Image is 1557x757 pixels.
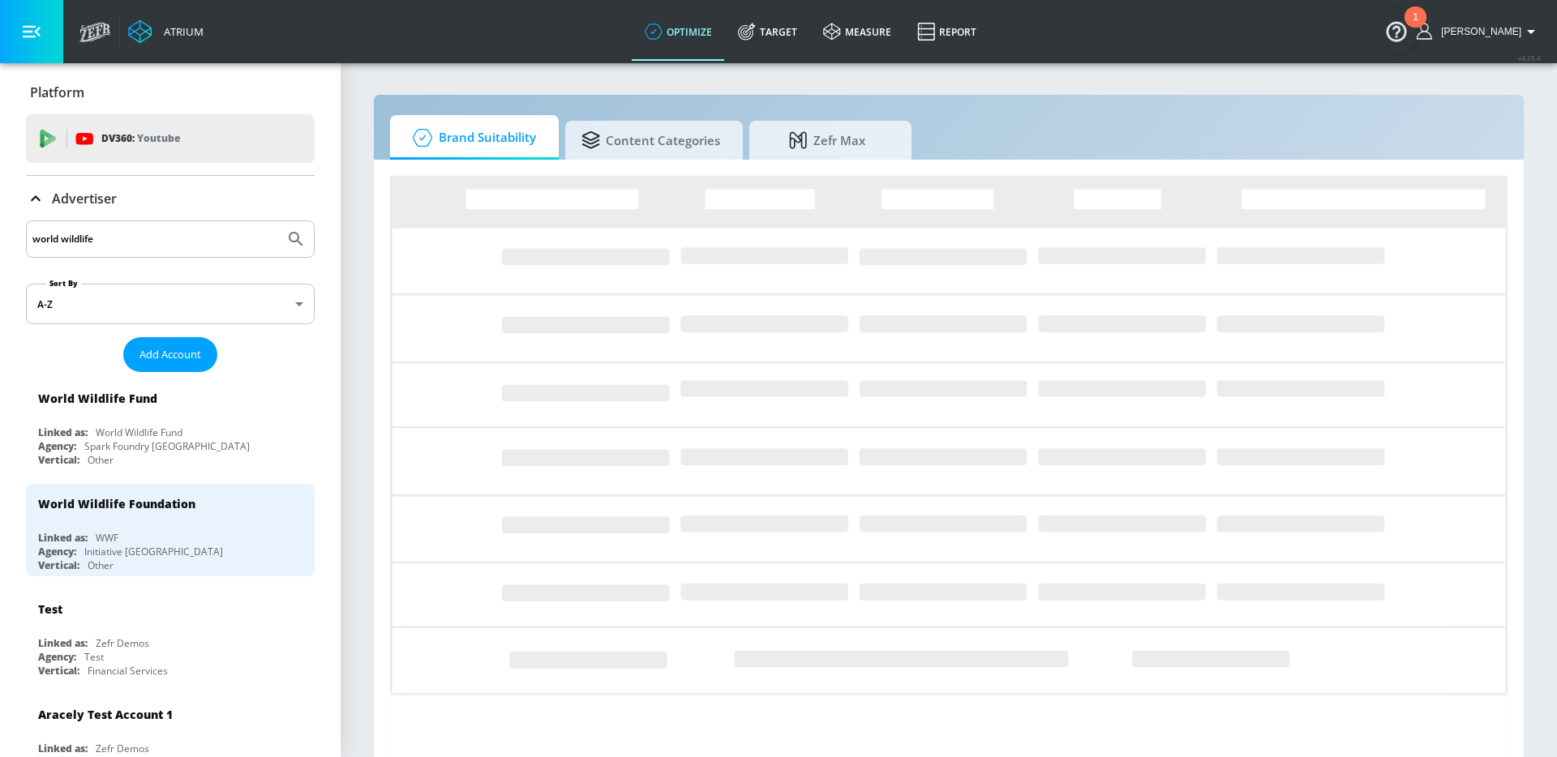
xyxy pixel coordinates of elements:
[139,345,201,364] span: Add Account
[1417,22,1541,41] button: [PERSON_NAME]
[38,531,88,545] div: Linked as:
[38,650,76,664] div: Agency:
[38,742,88,755] div: Linked as:
[904,2,989,61] a: Report
[26,589,315,682] div: TestLinked as:Zefr DemosAgency:TestVertical:Financial Services
[26,284,315,324] div: A-Z
[52,190,117,207] p: Advertiser
[1374,8,1419,53] button: Open Resource Center, 1 new notification
[725,2,810,61] a: Target
[26,176,315,221] div: Advertiser
[1413,17,1418,38] div: 1
[38,601,62,617] div: Test
[30,83,84,101] p: Platform
[1435,26,1521,37] span: login as: anthony.rios@zefr.com
[38,664,79,678] div: Vertical:
[84,650,104,664] div: Test
[38,496,195,511] div: World Wildlife Foundation
[38,391,157,406] div: World Wildlife Fund
[88,453,114,467] div: Other
[38,558,79,572] div: Vertical:
[1518,53,1541,62] span: v 4.25.4
[96,636,149,650] div: Zefr Demos
[157,24,204,39] div: Atrium
[32,229,278,250] input: Search by name
[26,114,315,163] div: DV360: Youtube
[26,378,315,471] div: World Wildlife FundLinked as:World Wildlife FundAgency:Spark Foundry [GEOGRAPHIC_DATA]Vertical:Other
[101,130,180,148] p: DV360:
[632,2,725,61] a: optimize
[406,118,536,157] span: Brand Suitability
[38,636,88,650] div: Linked as:
[84,545,223,558] div: Initiative [GEOGRAPHIC_DATA]
[137,130,180,147] p: Youtube
[38,439,76,453] div: Agency:
[766,121,889,160] span: Zefr Max
[26,70,315,115] div: Platform
[38,426,88,439] div: Linked as:
[278,221,314,257] button: Submit Search
[88,558,114,572] div: Other
[96,426,182,439] div: World Wildlife Fund
[84,439,250,453] div: Spark Foundry [GEOGRAPHIC_DATA]
[38,453,79,467] div: Vertical:
[810,2,904,61] a: measure
[128,19,204,44] a: Atrium
[26,484,315,576] div: World Wildlife FoundationLinked as:WWFAgency:Initiative [GEOGRAPHIC_DATA]Vertical:Other
[88,664,168,678] div: Financial Services
[581,121,720,160] span: Content Categories
[46,278,81,289] label: Sort By
[38,545,76,558] div: Agency:
[96,742,149,755] div: Zefr Demos
[123,337,217,372] button: Add Account
[96,531,118,545] div: WWF
[38,707,173,722] div: Aracely Test Account 1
